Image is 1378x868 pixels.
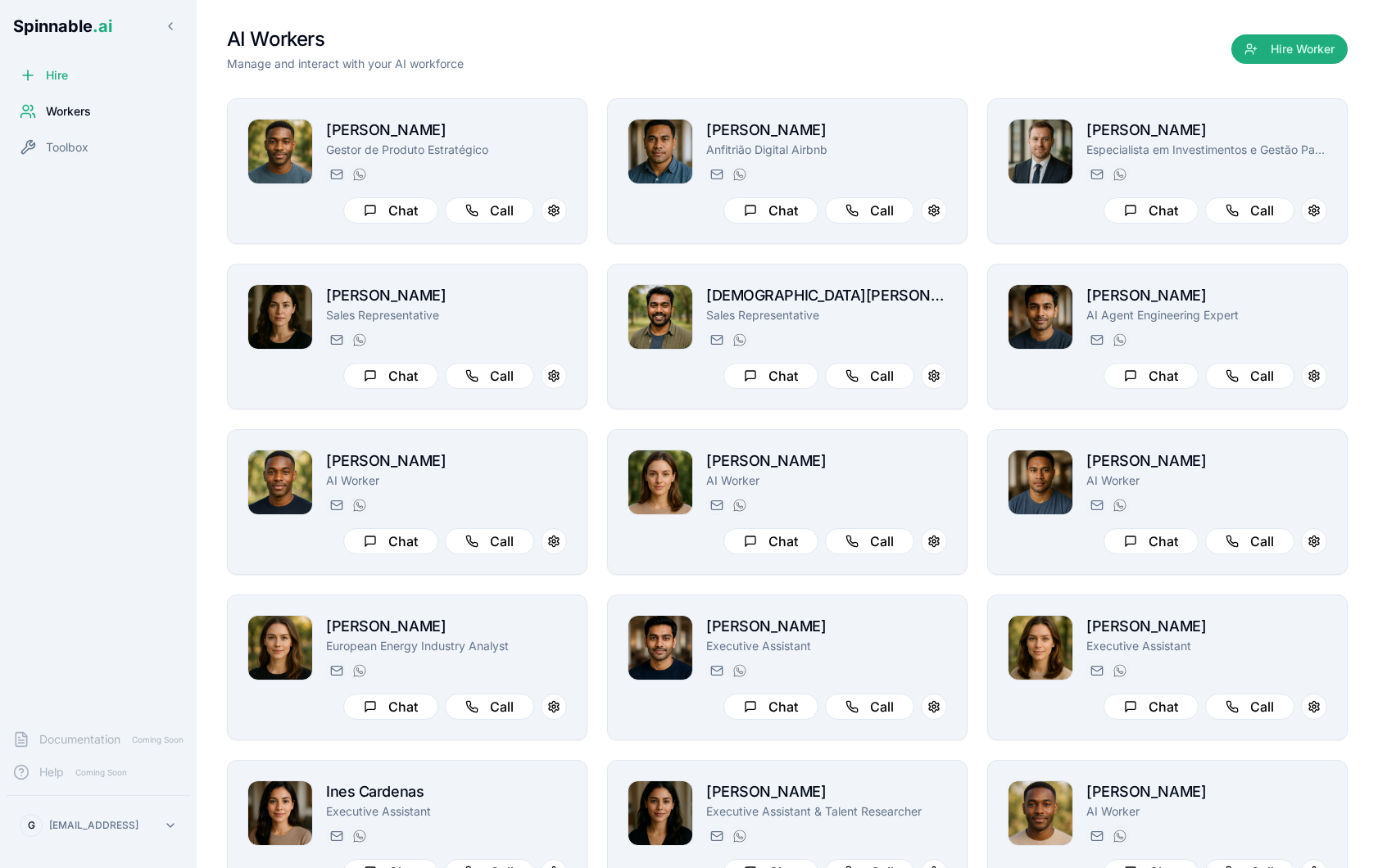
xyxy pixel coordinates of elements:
[445,363,534,389] button: Call
[248,781,312,845] img: Ines Cardenas
[28,819,35,832] span: G
[1113,168,1126,181] img: WhatsApp
[1113,664,1126,677] img: WhatsApp
[1086,284,1327,307] h2: [PERSON_NAME]
[729,826,749,846] button: WhatsApp
[733,664,746,677] img: WhatsApp
[326,803,567,820] p: Executive Assistant
[1086,307,1327,323] p: AI Agent Engineering Expert
[825,694,914,720] button: Call
[1109,661,1129,680] button: WhatsApp
[353,333,366,346] img: WhatsApp
[733,333,746,346] img: WhatsApp
[1086,826,1106,846] button: Send email to jonas.berg@getspinnable.ai
[1086,330,1106,350] button: Send email to manuel.mehta@getspinnable.ai
[1086,615,1327,638] h2: [PERSON_NAME]
[326,472,567,489] p: AI Worker
[706,142,947,158] p: Anfitrião Digital Airbnb
[1109,495,1129,515] button: WhatsApp
[1113,333,1126,346] img: WhatsApp
[706,330,726,350] button: Send email to christian.rodriguez@getspinnable.ai
[127,732,188,748] span: Coming Soon
[706,472,947,489] p: AI Worker
[227,56,464,72] p: Manage and interact with your AI workforce
[1205,363,1294,389] button: Call
[227,26,464,52] h1: AI Workers
[1205,694,1294,720] button: Call
[46,67,68,84] span: Hire
[46,103,91,120] span: Workers
[1086,119,1327,142] h2: [PERSON_NAME]
[326,142,567,158] p: Gestor de Produto Estratégico
[723,363,818,389] button: Chat
[1205,197,1294,224] button: Call
[326,615,567,638] h2: [PERSON_NAME]
[343,694,438,720] button: Chat
[248,450,312,514] img: Brian Robinson
[733,499,746,512] img: WhatsApp
[13,809,184,842] button: G[EMAIL_ADDRESS]
[326,780,567,803] h2: Ines Cardenas
[93,16,112,36] span: .ai
[326,450,567,472] h2: [PERSON_NAME]
[349,495,369,515] button: WhatsApp
[70,765,132,780] span: Coming Soon
[706,780,947,803] h2: [PERSON_NAME]
[825,528,914,554] button: Call
[1109,165,1129,184] button: WhatsApp
[1086,450,1327,472] h2: [PERSON_NAME]
[729,165,749,184] button: WhatsApp
[723,528,818,554] button: Chat
[706,450,947,472] h2: [PERSON_NAME]
[729,661,749,680] button: WhatsApp
[706,495,726,515] button: Send email to gloria.simon@getspinnable.ai
[326,638,567,654] p: European Energy Industry Analyst
[326,165,346,184] button: Send email to leo.petersen@getspinnable.ai
[1104,363,1199,389] button: Chat
[1231,34,1348,64] button: Hire Worker
[1113,499,1126,512] img: WhatsApp
[1086,661,1106,680] button: Send email to daisy.borgessmith@getspinnable.ai
[1086,638,1327,654] p: Executive Assistant
[1086,780,1327,803] h2: [PERSON_NAME]
[706,661,726,680] button: Send email to tariq.muller@getspinnable.ai
[706,284,947,307] h2: [DEMOGRAPHIC_DATA][PERSON_NAME]
[825,197,914,224] button: Call
[706,826,726,846] button: Send email to ana.herrera@getspinnable.ai
[825,363,914,389] button: Call
[343,197,438,224] button: Chat
[1086,495,1106,515] button: Send email to michael.taufa@getspinnable.ai
[733,168,746,181] img: WhatsApp
[326,495,346,515] button: Send email to brian.robinson@getspinnable.ai
[326,826,346,846] button: Send email to ines.cardenas@getspinnable.ai
[326,307,567,323] p: Sales Representative
[628,120,692,183] img: João Vai
[1009,450,1072,514] img: Michael Taufa
[445,197,534,224] button: Call
[326,284,567,307] h2: [PERSON_NAME]
[723,694,818,720] button: Chat
[248,120,312,183] img: Leo Petersen
[39,764,64,780] span: Help
[1104,197,1199,224] button: Chat
[706,638,947,654] p: Executive Assistant
[706,165,726,184] button: Send email to joao.vai@getspinnable.ai
[706,119,947,142] h2: [PERSON_NAME]
[1205,528,1294,554] button: Call
[1009,120,1072,183] img: Paul Santos
[729,330,749,350] button: WhatsApp
[1104,694,1199,720] button: Chat
[706,803,947,820] p: Executive Assistant & Talent Researcher
[706,615,947,638] h2: [PERSON_NAME]
[628,781,692,845] img: Ana Herrera
[1086,165,1106,184] button: Send email to paul.santos@getspinnable.ai
[1109,826,1129,846] button: WhatsApp
[49,819,138,832] p: [EMAIL_ADDRESS]
[349,826,369,846] button: WhatsApp
[326,119,567,142] h2: [PERSON_NAME]
[46,139,88,156] span: Toolbox
[248,616,312,680] img: Daniela Anderson
[733,830,746,843] img: WhatsApp
[39,731,120,748] span: Documentation
[628,285,692,349] img: Christian Rodriguez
